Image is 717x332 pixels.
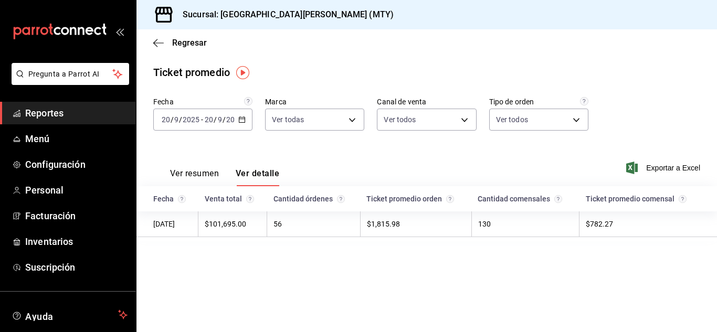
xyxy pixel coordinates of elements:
[586,195,700,203] div: Ticket promedio comensal
[153,195,192,203] div: Fecha
[579,211,717,237] td: $782.27
[174,115,179,124] input: --
[214,115,217,124] span: /
[265,98,364,105] label: Marca
[198,211,267,237] td: $101,695.00
[28,69,113,80] span: Pregunta a Parrot AI
[25,260,128,274] span: Suscripción
[366,195,465,203] div: Ticket promedio orden
[384,114,416,125] span: Ver todos
[136,211,198,237] td: [DATE]
[170,168,279,186] div: navigation tabs
[115,27,124,36] button: open_drawer_menu
[244,97,252,105] svg: Información delimitada a máximo 62 días.
[489,98,588,105] label: Tipo de orden
[201,115,203,124] span: -
[174,8,394,21] h3: Sucursal: [GEOGRAPHIC_DATA][PERSON_NAME] (MTY)
[25,209,128,223] span: Facturación
[7,76,129,87] a: Pregunta a Parrot AI
[25,106,128,120] span: Reportes
[204,115,214,124] input: --
[360,211,471,237] td: $1,815.98
[153,65,230,80] div: Ticket promedio
[554,195,562,203] svg: Comensales atendidos en el día.
[217,115,223,124] input: --
[496,114,528,125] span: Ver todos
[179,115,182,124] span: /
[178,195,186,203] svg: Solamente se muestran las fechas con venta.
[205,195,261,203] div: Venta total
[25,132,128,146] span: Menú
[25,234,128,249] span: Inventarios
[170,168,219,186] button: Ver resumen
[337,195,345,203] svg: Cantidad de órdenes en el día.
[25,157,128,172] span: Configuración
[153,98,252,105] label: Fecha
[182,115,200,124] input: ----
[161,115,171,124] input: --
[628,162,700,174] button: Exportar a Excel
[471,211,579,237] td: 130
[25,183,128,197] span: Personal
[223,115,226,124] span: /
[679,195,687,203] svg: Venta total / Cantidad de comensales.
[478,195,573,203] div: Cantidad comensales
[580,97,588,105] svg: Todas las órdenes contabilizan 1 comensal a excepción de órdenes de mesa con comensales obligator...
[236,168,279,186] button: Ver detalle
[25,308,114,321] span: Ayuda
[153,38,207,48] button: Regresar
[446,195,454,203] svg: Venta total / Cantidad de órdenes.
[267,211,361,237] td: 56
[172,38,207,48] span: Regresar
[246,195,254,203] svg: Suma del total de las órdenes del día considerando: Cargos por servicio, Descuentos de artículos,...
[171,115,174,124] span: /
[272,114,304,125] span: Ver todas
[273,195,354,203] div: Cantidad órdenes
[377,98,476,105] label: Canal de venta
[226,115,244,124] input: ----
[236,66,249,79] img: Tooltip marker
[12,63,129,85] button: Pregunta a Parrot AI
